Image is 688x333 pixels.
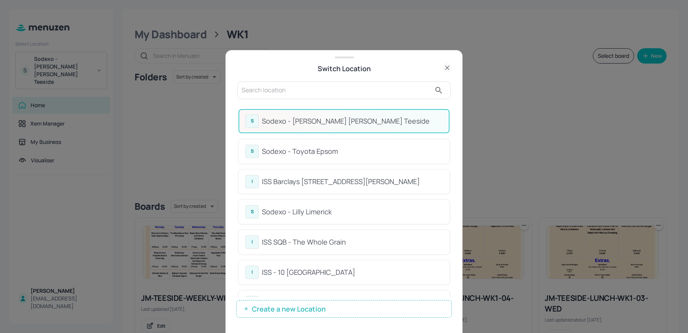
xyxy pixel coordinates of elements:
[245,145,259,158] div: S
[236,300,452,318] button: Create a new Location
[245,114,259,128] div: S
[262,176,443,187] div: ISS Barclays [STREET_ADDRESS][PERSON_NAME]
[242,84,431,96] input: Search location
[431,83,446,98] button: search
[245,175,259,188] div: I
[248,305,329,313] span: Create a new Location
[245,266,259,279] div: I
[262,116,443,126] div: Sodexo - [PERSON_NAME] [PERSON_NAME] Teeside
[262,207,443,217] div: Sodexo - Lilly Limerick
[245,296,259,309] div: S
[245,235,259,249] div: I
[262,146,443,157] div: Sodexo - Toyota Epsom
[236,63,452,74] div: Switch Location
[262,267,443,277] div: ISS - 10 [GEOGRAPHIC_DATA]
[245,205,259,219] div: S
[262,237,443,247] div: ISS SQB - The Whole Grain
